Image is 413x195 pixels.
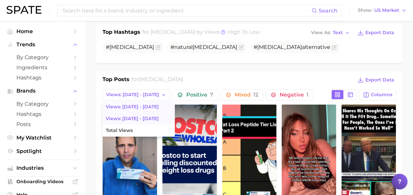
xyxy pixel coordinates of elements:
[257,44,302,50] span: [MEDICAL_DATA]
[280,92,309,97] span: Negative
[333,31,343,34] span: Text
[131,76,183,85] h2: for
[171,44,237,50] span: #natural
[142,28,260,37] h2: for by Views
[138,76,183,82] span: [MEDICAL_DATA]
[5,99,80,109] a: by Category
[254,44,330,50] span: # alternative
[235,92,258,97] span: Mixed
[62,5,311,16] input: Search here for a brand, industry, or ingredient
[5,40,80,50] button: Trends
[16,111,69,117] span: Hashtags
[5,163,80,173] button: Industries
[103,101,175,137] ul: Views: [DATE] - [DATE]
[253,92,258,98] span: 12
[319,8,337,14] span: Search
[5,177,80,186] a: Onboarding Videos
[239,45,244,50] button: Flag as miscategorized or irrelevant
[7,6,41,14] img: SPATE
[109,44,154,50] span: [MEDICAL_DATA]
[16,121,69,127] span: Posts
[210,92,213,98] span: 7
[106,128,133,133] span: Total Views
[359,89,396,100] button: Columns
[103,89,170,100] button: Views: [DATE] - [DATE]
[5,62,80,73] a: Ingredients
[365,77,394,83] span: Export Data
[374,9,399,12] span: US Market
[103,28,140,37] h1: Top Hashtags
[228,29,260,35] span: high to low
[307,92,309,98] span: 1
[106,104,159,110] span: Views: [DATE] - [DATE]
[5,86,80,96] button: Brands
[358,9,372,12] span: Show
[150,29,195,35] span: [MEDICAL_DATA]
[16,165,69,171] span: Industries
[16,179,69,184] span: Onboarding Videos
[16,135,69,141] span: My Watchlist
[106,92,159,97] span: Views: [DATE] - [DATE]
[311,31,331,34] span: View As
[5,52,80,62] a: by Category
[193,44,237,50] span: [MEDICAL_DATA]
[365,30,394,35] span: Export Data
[16,42,69,48] span: Trends
[5,146,80,156] a: Spotlight
[16,64,69,71] span: Ingredients
[16,54,69,60] span: by Category
[310,29,352,37] button: View AsText
[16,75,69,81] span: Hashtags
[16,148,69,154] span: Spotlight
[103,76,129,85] h1: Top Posts
[371,92,392,97] span: Columns
[356,6,408,15] button: ShowUS Market
[356,28,396,37] button: Export Data
[356,76,396,85] button: Export Data
[16,101,69,107] span: by Category
[106,116,159,121] span: Views: [DATE] - [DATE]
[106,44,154,50] span: #
[16,88,69,94] span: Brands
[5,73,80,83] a: Hashtags
[5,26,80,36] a: Home
[5,109,80,119] a: Hashtags
[5,119,80,129] a: Posts
[5,133,80,143] a: My Watchlist
[155,45,161,50] button: Flag as miscategorized or irrelevant
[16,28,69,34] span: Home
[186,92,213,97] span: Positive
[332,45,337,50] button: Flag as miscategorized or irrelevant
